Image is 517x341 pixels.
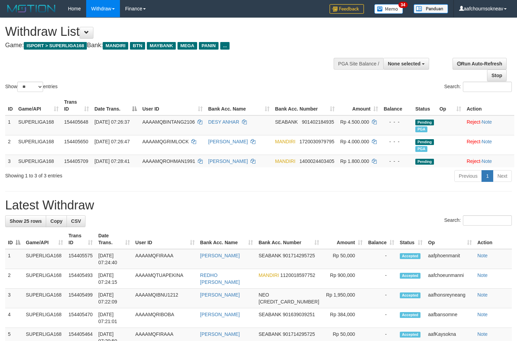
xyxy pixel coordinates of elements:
[463,215,512,226] input: Search:
[46,215,67,227] a: Copy
[5,25,338,39] h1: Withdraw List
[5,135,16,155] td: 2
[5,198,512,212] h1: Latest Withdraw
[5,308,23,328] td: 4
[415,139,434,145] span: Pending
[5,215,46,227] a: Show 25 rows
[95,289,132,308] td: [DATE] 07:22:09
[425,249,475,269] td: aafphoenmanit
[340,158,369,164] span: Rp 1.800.000
[142,119,195,125] span: AAAAMQBINTANG2106
[178,42,197,50] span: MEGA
[140,96,205,115] th: User ID: activate to sort column ascending
[337,96,381,115] th: Amount: activate to sort column ascending
[272,96,337,115] th: Bank Acc. Number: activate to sort column ascending
[481,170,493,182] a: 1
[256,229,322,249] th: Bank Acc. Number: activate to sort column ascending
[415,120,434,125] span: Pending
[384,138,410,145] div: - - -
[94,139,130,144] span: [DATE] 07:26:47
[384,158,410,165] div: - - -
[71,218,81,224] span: CSV
[5,169,210,179] div: Showing 1 to 3 of 3 entries
[142,158,195,164] span: AAAAMQROHMAN1991
[425,308,475,328] td: aafbansomne
[283,253,315,258] span: Copy 901714295725 to clipboard
[330,4,364,14] img: Feedback.jpg
[477,253,488,258] a: Note
[464,135,514,155] td: ·
[300,139,334,144] span: Copy 1720030979795 to clipboard
[400,312,420,318] span: Accepted
[92,96,140,115] th: Date Trans.: activate to sort column descending
[477,272,488,278] a: Note
[475,229,512,249] th: Action
[275,158,295,164] span: MANDIRI
[454,170,482,182] a: Previous
[23,269,66,289] td: SUPERLIGA168
[340,139,369,144] span: Rp 4.000.000
[400,332,420,338] span: Accepted
[334,58,383,70] div: PGA Site Balance /
[280,272,315,278] span: Copy 1120018597752 to clipboard
[302,119,334,125] span: Copy 901402184935 to clipboard
[322,308,365,328] td: Rp 384,000
[61,96,92,115] th: Trans ID: activate to sort column ascending
[477,292,488,298] a: Note
[95,269,132,289] td: [DATE] 07:24:15
[5,115,16,135] td: 1
[425,229,475,249] th: Op: activate to sort column ascending
[200,253,240,258] a: [PERSON_NAME]
[95,249,132,269] td: [DATE] 07:24:40
[66,308,95,328] td: 154405470
[94,158,130,164] span: [DATE] 07:28:41
[5,289,23,308] td: 3
[414,4,448,13] img: panduan.png
[415,159,434,165] span: Pending
[17,82,43,92] select: Showentries
[95,229,132,249] th: Date Trans.: activate to sort column ascending
[67,215,85,227] a: CSV
[5,269,23,289] td: 2
[66,249,95,269] td: 154405575
[64,119,88,125] span: 154405648
[258,292,269,298] span: NEO
[5,155,16,167] td: 3
[400,292,420,298] span: Accepted
[197,229,256,249] th: Bank Acc. Name: activate to sort column ascending
[64,158,88,164] span: 154405709
[94,119,130,125] span: [DATE] 07:26:37
[444,215,512,226] label: Search:
[200,292,240,298] a: [PERSON_NAME]
[275,139,295,144] span: MANDIRI
[130,42,145,50] span: BTN
[142,139,189,144] span: AAAAMQGRIMLOCK
[415,126,427,132] span: Marked by aafheankoy
[300,158,334,164] span: Copy 1400024403405 to clipboard
[133,249,197,269] td: AAAAMQFIRAAA
[467,139,480,144] a: Reject
[147,42,176,50] span: MAYBANK
[205,96,272,115] th: Bank Acc. Name: activate to sort column ascending
[425,289,475,308] td: aafhonsreyneang
[415,146,427,152] span: Marked by aafchoeunmanni
[258,272,279,278] span: MANDIRI
[66,289,95,308] td: 154405499
[425,269,475,289] td: aafchoeunmanni
[365,289,397,308] td: -
[400,253,420,259] span: Accepted
[464,115,514,135] td: ·
[5,229,23,249] th: ID: activate to sort column descending
[23,289,66,308] td: SUPERLIGA168
[200,331,240,337] a: [PERSON_NAME]
[66,229,95,249] th: Trans ID: activate to sort column ascending
[384,118,410,125] div: - - -
[398,2,408,8] span: 34
[208,139,248,144] a: [PERSON_NAME]
[365,308,397,328] td: -
[220,42,230,50] span: ...
[437,96,464,115] th: Op: activate to sort column ascending
[5,96,16,115] th: ID
[133,229,197,249] th: User ID: activate to sort column ascending
[322,249,365,269] td: Rp 50,000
